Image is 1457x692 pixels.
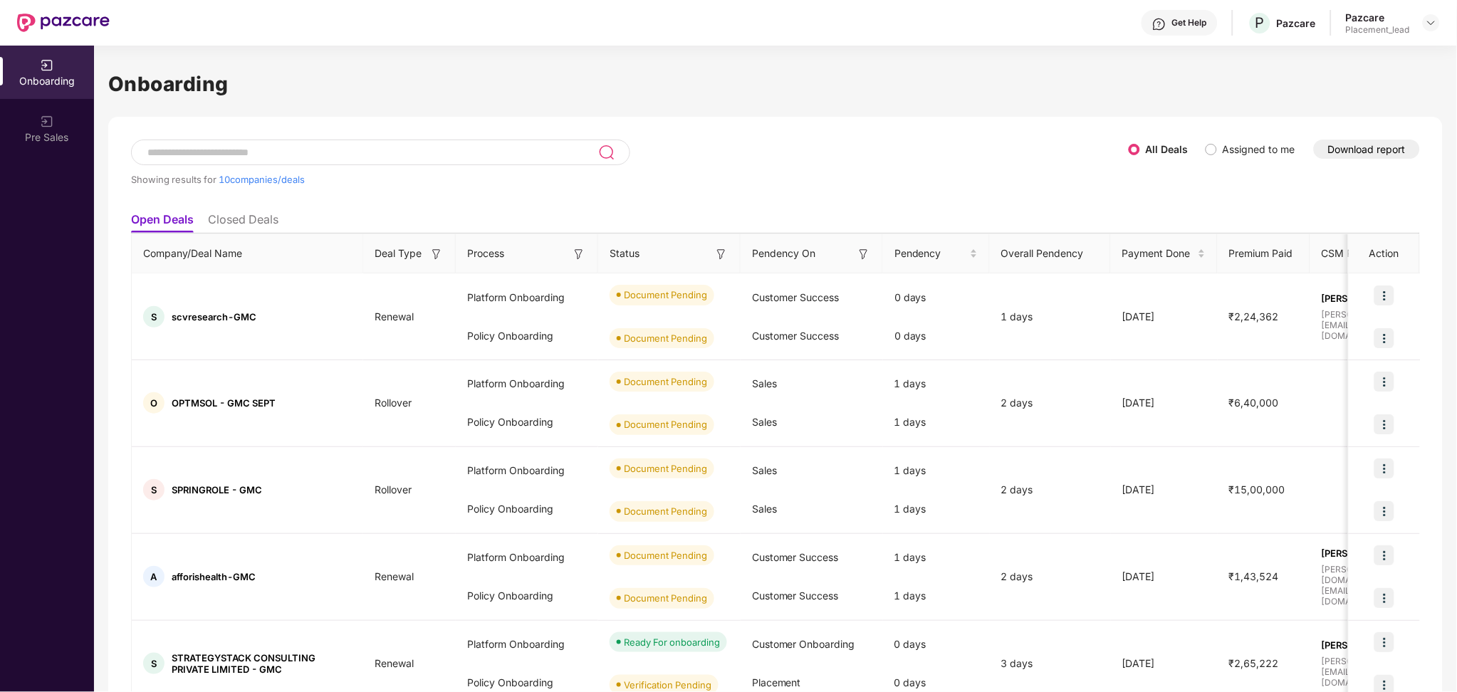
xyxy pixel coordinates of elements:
[456,490,598,528] div: Policy Onboarding
[990,569,1111,584] div: 2 days
[172,311,256,323] span: scvresearch-GMC
[108,68,1443,100] h1: Onboarding
[624,678,711,692] div: Verification Pending
[456,365,598,403] div: Platform Onboarding
[752,416,777,428] span: Sales
[752,464,777,476] span: Sales
[1111,309,1218,325] div: [DATE]
[1322,564,1441,607] span: [PERSON_NAME][DOMAIN_NAME][EMAIL_ADDRESS][DOMAIN_NAME]
[467,246,504,261] span: Process
[1152,17,1166,31] img: svg+xml;base64,PHN2ZyBpZD0iSGVscC0zMngzMiIgeG1sbnM9Imh0dHA6Ly93d3cudzMub3JnLzIwMDAvc3ZnIiB3aWR0aD...
[40,58,54,73] img: svg+xml;base64,PHN2ZyB3aWR0aD0iMjAiIGhlaWdodD0iMjAiIHZpZXdCb3g9IjAgMCAyMCAyMCIgZmlsbD0ibm9uZSIgeG...
[610,246,639,261] span: Status
[131,174,1129,185] div: Showing results for
[883,451,990,490] div: 1 days
[1374,588,1394,608] img: icon
[456,317,598,355] div: Policy Onboarding
[624,331,707,345] div: Document Pending
[1218,570,1290,582] span: ₹1,43,524
[752,551,839,563] span: Customer Success
[143,479,164,500] div: S
[1349,234,1420,273] th: Action
[1374,414,1394,434] img: icon
[172,484,262,496] span: SPRINGROLE - GMC
[456,403,598,441] div: Policy Onboarding
[40,115,54,129] img: svg+xml;base64,PHN2ZyB3aWR0aD0iMjAiIGhlaWdodD0iMjAiIHZpZXdCb3g9IjAgMCAyMCAyMCIgZmlsbD0ibm9uZSIgeG...
[1218,397,1290,409] span: ₹6,40,000
[624,461,707,476] div: Document Pending
[1322,656,1441,688] span: [PERSON_NAME][EMAIL_ADDRESS][DOMAIN_NAME]
[990,309,1111,325] div: 1 days
[1218,234,1310,273] th: Premium Paid
[624,548,707,562] div: Document Pending
[1111,656,1218,671] div: [DATE]
[1346,24,1410,36] div: Placement_lead
[172,397,276,409] span: OPTMSOL - GMC SEPT
[883,625,990,664] div: 0 days
[883,365,990,403] div: 1 days
[894,246,967,261] span: Pendency
[208,212,278,233] li: Closed Deals
[1172,17,1207,28] div: Get Help
[172,652,352,675] span: STRATEGYSTACK CONSULTING PRIVATE LIMITED - GMC
[1374,545,1394,565] img: icon
[1111,395,1218,411] div: [DATE]
[363,310,425,323] span: Renewal
[1218,657,1290,669] span: ₹2,65,222
[17,14,110,32] img: New Pazcare Logo
[624,504,707,518] div: Document Pending
[752,676,801,688] span: Placement
[363,483,423,496] span: Rollover
[883,538,990,577] div: 1 days
[857,247,871,261] img: svg+xml;base64,PHN2ZyB3aWR0aD0iMTYiIGhlaWdodD0iMTYiIHZpZXdCb3g9IjAgMCAxNiAxNiIgZmlsbD0ibm9uZSIgeG...
[598,144,615,161] img: svg+xml;base64,PHN2ZyB3aWR0aD0iMjQiIGhlaWdodD0iMjUiIHZpZXdCb3g9IjAgMCAyNCAyNSIgZmlsbD0ibm9uZSIgeG...
[624,374,707,389] div: Document Pending
[752,377,777,389] span: Sales
[1255,14,1265,31] span: P
[624,591,707,605] div: Document Pending
[143,566,164,587] div: A
[572,247,586,261] img: svg+xml;base64,PHN2ZyB3aWR0aD0iMTYiIGhlaWdodD0iMTYiIHZpZXdCb3g9IjAgMCAxNiAxNiIgZmlsbD0ibm9uZSIgeG...
[1374,328,1394,348] img: icon
[1146,143,1189,155] label: All Deals
[752,589,839,602] span: Customer Success
[1374,632,1394,652] img: icon
[1426,17,1437,28] img: svg+xml;base64,PHN2ZyBpZD0iRHJvcGRvd24tMzJ4MzIiIHhtbG5zPSJodHRwOi8vd3d3LnczLm9yZy8yMDAwL3N2ZyIgd2...
[752,330,839,342] span: Customer Success
[1111,569,1218,584] div: [DATE]
[456,577,598,615] div: Policy Onboarding
[456,278,598,317] div: Platform Onboarding
[219,174,305,185] span: 10 companies/deals
[172,571,256,582] span: afforishealth-GMC
[624,288,707,302] div: Document Pending
[1346,11,1410,24] div: Pazcare
[990,395,1111,411] div: 2 days
[1322,293,1441,304] span: [PERSON_NAME] S
[1374,501,1394,521] img: icon
[132,234,363,273] th: Company/Deal Name
[752,291,839,303] span: Customer Success
[456,625,598,664] div: Platform Onboarding
[456,538,598,577] div: Platform Onboarding
[375,246,422,261] span: Deal Type
[143,653,164,674] div: S
[1314,140,1420,159] button: Download report
[143,306,164,327] div: S
[1322,309,1441,341] span: [PERSON_NAME][EMAIL_ADDRESS][DOMAIN_NAME]
[883,403,990,441] div: 1 days
[1322,547,1441,559] span: [PERSON_NAME] P K
[990,656,1111,671] div: 3 days
[714,247,728,261] img: svg+xml;base64,PHN2ZyB3aWR0aD0iMTYiIGhlaWdodD0iMTYiIHZpZXdCb3g9IjAgMCAxNiAxNiIgZmlsbD0ibm9uZSIgeG...
[1322,246,1365,261] span: CSM Poc
[1374,372,1394,392] img: icon
[1218,483,1297,496] span: ₹15,00,000
[624,417,707,431] div: Document Pending
[883,278,990,317] div: 0 days
[883,577,990,615] div: 1 days
[1277,16,1316,30] div: Pazcare
[1223,143,1295,155] label: Assigned to me
[429,247,444,261] img: svg+xml;base64,PHN2ZyB3aWR0aD0iMTYiIGhlaWdodD0iMTYiIHZpZXdCb3g9IjAgMCAxNiAxNiIgZmlsbD0ibm9uZSIgeG...
[1322,639,1441,651] span: [PERSON_NAME] Y R
[1218,310,1290,323] span: ₹2,24,362
[883,234,990,273] th: Pendency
